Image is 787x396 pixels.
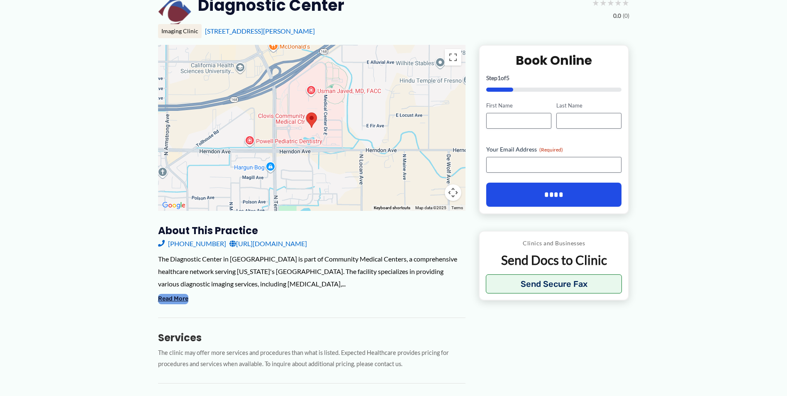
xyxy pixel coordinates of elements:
[486,252,622,268] p: Send Docs to Clinic
[158,331,465,344] h3: Services
[486,102,551,110] label: First Name
[486,145,622,154] label: Your Email Address
[486,52,622,68] h2: Book Online
[497,74,501,81] span: 1
[445,184,461,201] button: Map camera controls
[556,102,621,110] label: Last Name
[158,347,465,370] p: The clinic may offer more services and procedures than what is listed. Expected Healthcare provid...
[374,205,410,211] button: Keyboard shortcuts
[158,237,226,250] a: [PHONE_NUMBER]
[445,49,461,66] button: Toggle fullscreen view
[486,238,622,249] p: Clinics and Businesses
[451,205,463,210] a: Terms
[613,10,621,21] span: 0.0
[158,224,465,237] h3: About this practice
[506,74,509,81] span: 5
[160,200,188,211] img: Google
[623,10,629,21] span: (0)
[486,75,622,81] p: Step of
[158,24,202,38] div: Imaging Clinic
[158,294,188,304] button: Read More
[486,274,622,293] button: Send Secure Fax
[229,237,307,250] a: [URL][DOMAIN_NAME]
[415,205,446,210] span: Map data ©2025
[205,27,315,35] a: [STREET_ADDRESS][PERSON_NAME]
[158,253,465,290] div: The Diagnostic Center in [GEOGRAPHIC_DATA] is part of Community Medical Centers, a comprehensive ...
[539,147,563,153] span: (Required)
[160,200,188,211] a: Open this area in Google Maps (opens a new window)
